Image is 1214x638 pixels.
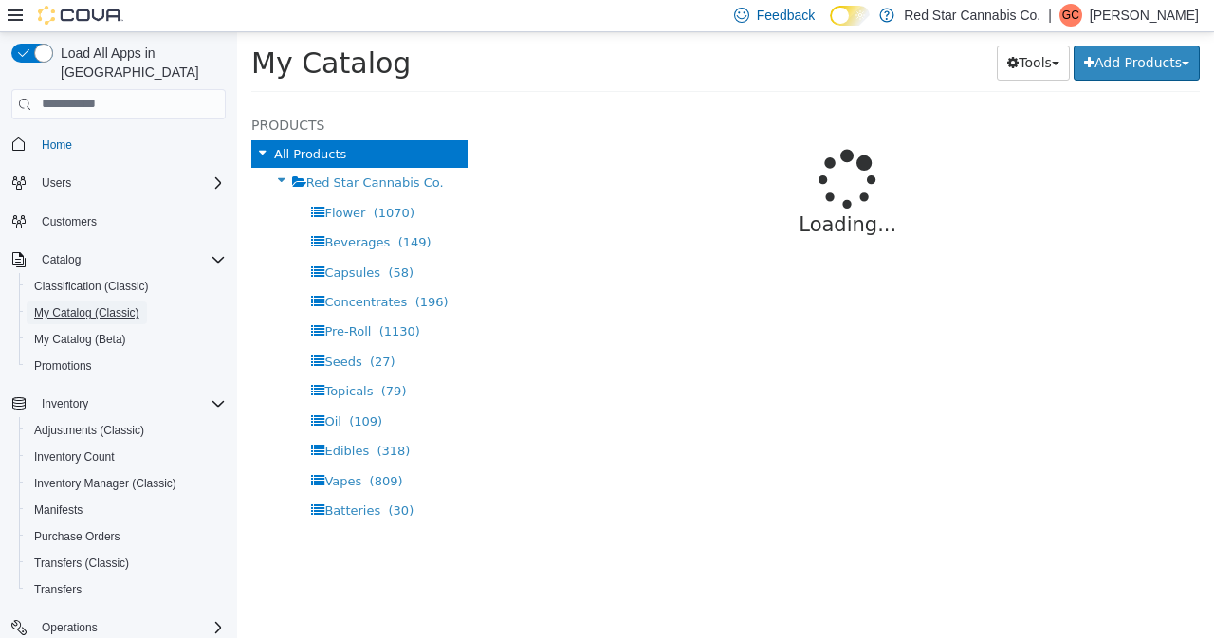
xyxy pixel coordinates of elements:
span: Purchase Orders [27,525,226,548]
img: Cova [38,6,123,25]
button: Users [34,172,79,194]
span: Inventory Count [27,446,226,468]
button: Classification (Classic) [19,273,233,300]
span: Manifests [34,502,83,518]
span: Operations [42,620,98,635]
span: GC [1062,4,1079,27]
span: Transfers (Classic) [27,552,226,574]
a: Inventory Count [27,446,122,468]
span: (79) [144,352,170,366]
p: | [1048,4,1052,27]
span: Seeds [87,322,124,337]
span: (30) [152,471,177,485]
span: My Catalog (Beta) [27,328,226,351]
span: (149) [161,203,194,217]
p: Loading... [316,178,907,209]
button: Customers [4,208,233,235]
button: Inventory [34,392,96,415]
span: Transfers [27,578,226,601]
span: Purchase Orders [34,529,120,544]
button: Transfers [19,576,233,603]
button: Purchase Orders [19,523,233,550]
span: Capsules [87,233,143,247]
div: Gianfranco Catalano [1059,4,1082,27]
input: Dark Mode [830,6,870,26]
span: Customers [34,210,226,233]
button: Inventory [4,391,233,417]
span: Promotions [27,355,226,377]
p: [PERSON_NAME] [1090,4,1199,27]
span: Inventory [42,396,88,411]
span: Customers [42,214,97,229]
span: (318) [139,411,173,426]
button: Inventory Count [19,444,233,470]
span: Manifests [27,499,226,521]
span: My Catalog (Classic) [34,305,139,320]
span: (58) [151,233,176,247]
span: Catalog [42,252,81,267]
span: My Catalog (Classic) [27,301,226,324]
button: Home [4,131,233,158]
a: Classification (Classic) [27,275,156,298]
span: Inventory Count [34,449,115,465]
span: (1130) [142,292,183,306]
span: Adjustments (Classic) [27,419,226,442]
span: Users [42,175,71,191]
span: Dark Mode [830,26,831,27]
span: Load All Apps in [GEOGRAPHIC_DATA] [53,44,226,82]
span: Home [34,133,226,156]
span: Batteries [87,471,143,485]
span: Inventory Manager (Classic) [27,472,226,495]
h5: Products [14,82,230,104]
span: Vapes [87,442,124,456]
a: Promotions [27,355,100,377]
span: Adjustments (Classic) [34,423,144,438]
span: (1070) [137,173,177,188]
span: Edibles [87,411,132,426]
a: Adjustments (Classic) [27,419,152,442]
span: Classification (Classic) [34,279,149,294]
span: (809) [133,442,166,456]
span: Red Star Cannabis Co. [69,143,207,157]
span: Transfers (Classic) [34,556,129,571]
span: (196) [178,263,212,277]
a: My Catalog (Classic) [27,301,147,324]
span: Promotions [34,358,92,374]
span: Home [42,137,72,153]
a: Customers [34,210,104,233]
a: Transfers [27,578,89,601]
a: Inventory Manager (Classic) [27,472,184,495]
button: Inventory Manager (Classic) [19,470,233,497]
span: Inventory [34,392,226,415]
button: Tools [760,13,833,48]
button: Catalog [4,246,233,273]
span: Inventory Manager (Classic) [34,476,176,491]
p: Red Star Cannabis Co. [904,4,1040,27]
span: Feedback [757,6,815,25]
button: My Catalog (Classic) [19,300,233,326]
a: Manifests [27,499,90,521]
a: My Catalog (Beta) [27,328,134,351]
span: Oil [87,382,103,396]
button: Manifests [19,497,233,523]
span: Beverages [87,203,153,217]
a: Purchase Orders [27,525,128,548]
span: All Products [37,115,109,129]
span: Transfers [34,582,82,597]
span: Topicals [87,352,136,366]
a: Home [34,134,80,156]
span: Catalog [34,248,226,271]
span: Concentrates [87,263,170,277]
button: My Catalog (Beta) [19,326,233,353]
button: Catalog [34,248,88,271]
span: (109) [112,382,145,396]
button: Promotions [19,353,233,379]
button: Users [4,170,233,196]
span: My Catalog (Beta) [34,332,126,347]
span: Flower [87,173,128,188]
span: Classification (Classic) [27,275,226,298]
button: Transfers (Classic) [19,550,233,576]
span: My Catalog [14,14,174,47]
button: Add Products [837,13,963,48]
button: Adjustments (Classic) [19,417,233,444]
